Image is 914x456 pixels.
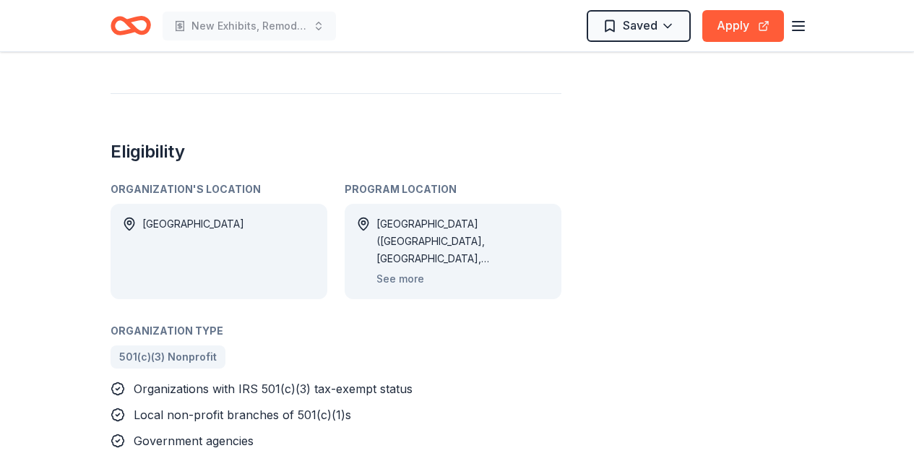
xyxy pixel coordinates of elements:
span: New Exhibits, Remodeling, & offering Site Visit Programs [191,17,307,35]
span: Local non-profit branches of 501(c)(1)s [134,408,351,422]
div: [GEOGRAPHIC_DATA] [142,215,244,288]
span: Saved [623,16,658,35]
span: 501(c)(3) Nonprofit [119,348,217,366]
div: [GEOGRAPHIC_DATA] ([GEOGRAPHIC_DATA], [GEOGRAPHIC_DATA], [GEOGRAPHIC_DATA], [GEOGRAPHIC_DATA], [G... [376,215,550,267]
button: New Exhibits, Remodeling, & offering Site Visit Programs [163,12,336,40]
button: See more [376,270,424,288]
button: Apply [702,10,784,42]
span: Organizations with IRS 501(c)(3) tax-exempt status [134,382,413,396]
div: Organization Type [111,322,561,340]
a: 501(c)(3) Nonprofit [111,345,225,369]
a: Home [111,9,151,43]
button: Saved [587,10,691,42]
span: Government agencies [134,434,254,448]
h2: Eligibility [111,140,561,163]
div: Program Location [345,181,561,198]
div: Organization's Location [111,181,327,198]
